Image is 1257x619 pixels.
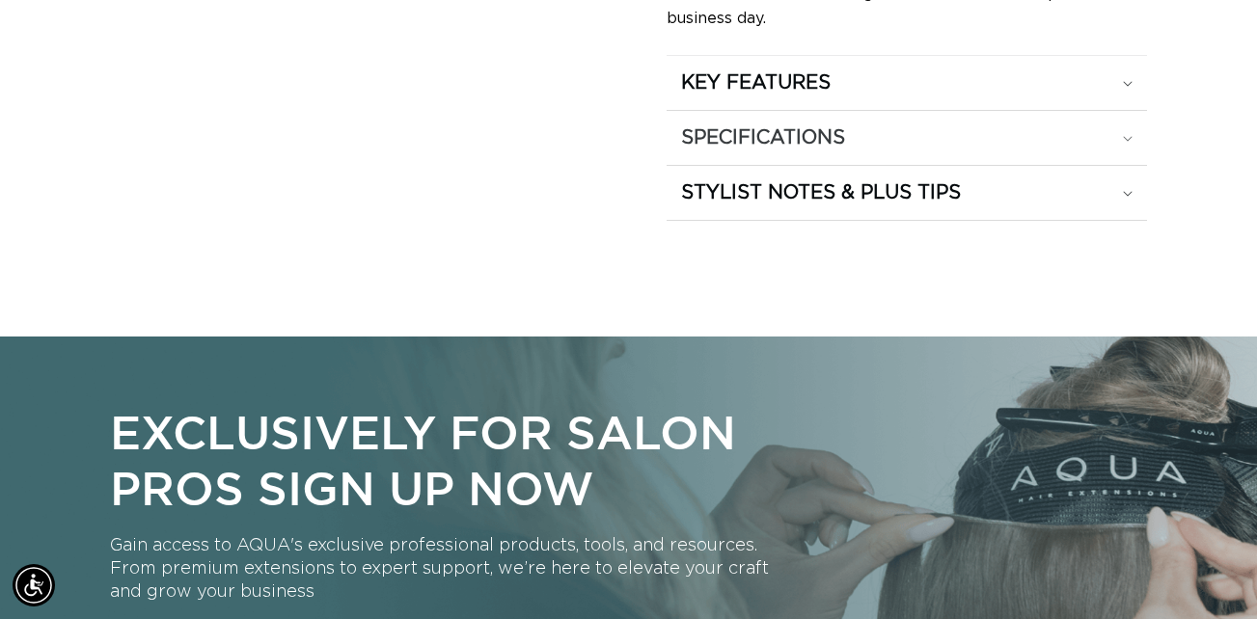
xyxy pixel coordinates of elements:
summary: KEY FEATURES [667,56,1147,110]
div: Accessibility Menu [13,564,55,606]
iframe: Chat Widget [1161,526,1257,619]
summary: STYLIST NOTES & PLUS TIPS [667,166,1147,220]
h2: STYLIST NOTES & PLUS TIPS [681,180,961,205]
h2: KEY FEATURES [681,70,831,95]
p: Gain access to AQUA's exclusive professional products, tools, and resources. From premium extensi... [110,534,774,604]
summary: SPECIFICATIONS [667,111,1147,165]
p: Exclusively for Salon Pros Sign Up Now [110,404,774,515]
h2: SPECIFICATIONS [681,125,845,150]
